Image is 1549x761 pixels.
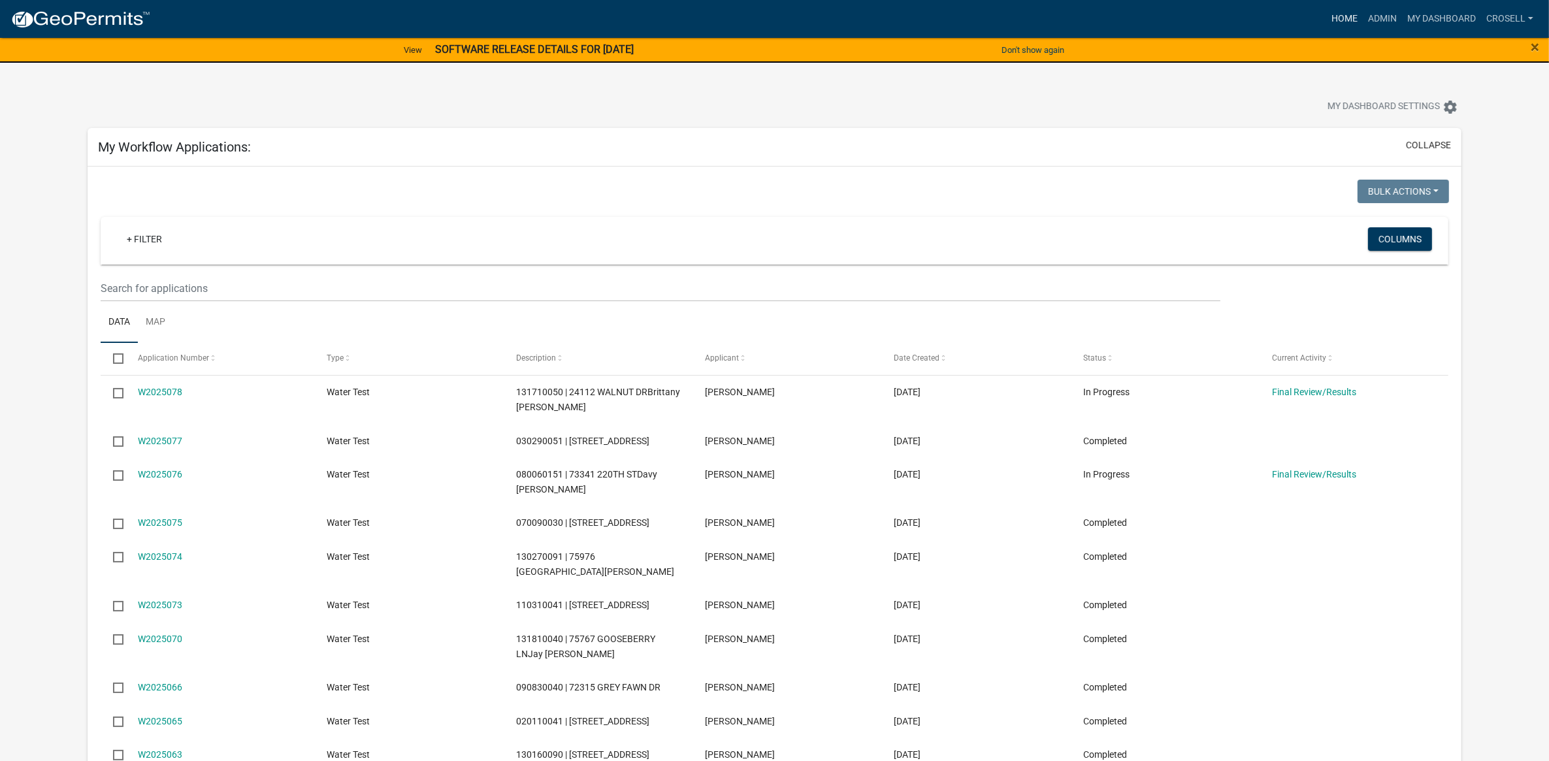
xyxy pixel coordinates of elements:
a: My Dashboard [1402,7,1481,31]
span: Craig J. Rosell [705,551,775,562]
a: W2025073 [138,600,182,610]
a: W2025078 [138,387,182,397]
span: Craig J. Rosell [705,436,775,446]
a: W2025075 [138,517,182,528]
span: Completed [1083,749,1127,760]
button: Don't show again [996,39,1069,61]
span: Craig J. Rosell [705,634,775,644]
a: W2025065 [138,716,182,726]
span: Water Test [327,469,370,479]
datatable-header-cell: Type [314,343,503,374]
a: Admin [1363,7,1402,31]
span: Completed [1083,436,1127,446]
a: Map [138,302,173,344]
span: 08/15/2025 [894,600,921,610]
span: Application Number [138,353,209,363]
datatable-header-cell: Status [1071,343,1260,374]
span: 07/15/2025 [894,716,921,726]
a: View [399,39,427,61]
span: Water Test [327,436,370,446]
span: 09/02/2025 [894,387,921,397]
span: My Dashboard Settings [1328,99,1440,115]
span: 130160090 | 25729 760TH AVE [516,749,649,760]
i: settings [1443,99,1458,115]
span: Water Test [327,716,370,726]
a: crosell [1481,7,1539,31]
span: Craig J. Rosell [705,716,775,726]
span: 08/28/2025 [894,436,921,446]
a: W2025070 [138,634,182,644]
span: 131810040 | 75767 GOOSEBERRY LNJay Waltman [516,634,655,659]
span: 08/07/2025 [894,634,921,644]
span: Craig J. Rosell [705,682,775,692]
span: Craig J. Rosell [705,749,775,760]
span: Craig J. Rosell [705,517,775,528]
span: 110310041 | 85536 227TH ST [516,600,649,610]
span: 080060151 | 73341 220TH STDavy Villarreal [516,469,657,494]
a: Data [101,302,138,344]
span: Completed [1083,551,1127,562]
span: 020110041 | 14806 830TH AVE [516,716,649,726]
span: Completed [1083,716,1127,726]
button: Bulk Actions [1358,180,1449,203]
span: In Progress [1083,387,1130,397]
a: W2025076 [138,469,182,479]
span: Type [327,353,344,363]
span: In Progress [1083,469,1130,479]
a: Final Review/Results [1272,387,1356,397]
a: Home [1326,7,1363,31]
input: Search for applications [101,275,1221,302]
span: Current Activity [1272,353,1326,363]
span: 030290051 | 74608 110TH ST [516,436,649,446]
a: W2025063 [138,749,182,760]
h5: My Workflow Applications: [98,139,251,155]
span: Applicant [705,353,739,363]
datatable-header-cell: Date Created [881,343,1070,374]
span: 08/28/2025 [894,469,921,479]
span: 08/19/2025 [894,551,921,562]
span: Water Test [327,749,370,760]
datatable-header-cell: Application Number [125,343,314,374]
span: Water Test [327,600,370,610]
span: 07/11/2025 [894,749,921,760]
span: 070090030 | 20620 816TH AVE [516,517,649,528]
span: Completed [1083,517,1127,528]
datatable-header-cell: Applicant [693,343,881,374]
button: My Dashboard Settingssettings [1317,94,1469,120]
span: Completed [1083,600,1127,610]
span: Completed [1083,682,1127,692]
button: Close [1531,39,1539,55]
span: Water Test [327,551,370,562]
span: Craig J. Rosell [705,387,775,397]
a: W2025077 [138,436,182,446]
span: 130270091 | 75976 230TH STZakry Krenz [516,551,674,577]
span: Date Created [894,353,940,363]
a: + Filter [116,227,172,251]
span: Completed [1083,634,1127,644]
span: Water Test [327,387,370,397]
button: Columns [1368,227,1432,251]
a: W2025066 [138,682,182,692]
button: collapse [1406,138,1451,152]
span: Craig J. Rosell [705,600,775,610]
span: Water Test [327,634,370,644]
strong: SOFTWARE RELEASE DETAILS FOR [DATE] [435,43,634,56]
datatable-header-cell: Description [504,343,693,374]
datatable-header-cell: Current Activity [1260,343,1448,374]
span: 07/22/2025 [894,682,921,692]
span: × [1531,38,1539,56]
span: 08/19/2025 [894,517,921,528]
span: Description [516,353,556,363]
a: Final Review/Results [1272,469,1356,479]
datatable-header-cell: Select [101,343,125,374]
span: 090830040 | 72315 GREY FAWN DR [516,682,660,692]
span: Water Test [327,517,370,528]
span: 131710050 | 24112 WALNUT DRBrittany Lorenz [516,387,680,412]
span: Status [1083,353,1106,363]
a: W2025074 [138,551,182,562]
span: Water Test [327,682,370,692]
span: Craig J. Rosell [705,469,775,479]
